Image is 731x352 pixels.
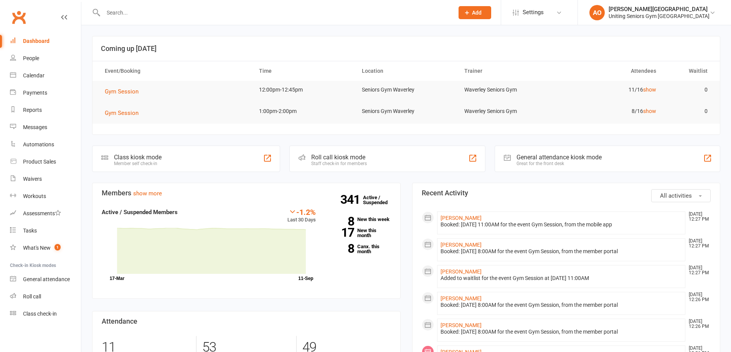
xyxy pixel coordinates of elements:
a: 8Canx. this month [327,244,391,254]
div: What's New [23,245,51,251]
span: Settings [523,4,544,21]
div: Class kiosk mode [114,154,162,161]
div: AO [589,5,605,20]
a: 341Active / Suspended [363,189,397,211]
button: Add [459,6,491,19]
a: Payments [10,84,81,102]
td: 0 [663,102,714,120]
a: Calendar [10,67,81,84]
a: Clubworx [9,8,28,27]
a: Messages [10,119,81,136]
td: 8/16 [560,102,663,120]
td: 11/16 [560,81,663,99]
div: Assessments [23,210,61,216]
div: Added to waitlist for the event Gym Session at [DATE] 11:00AM [441,275,682,282]
div: Class check-in [23,311,57,317]
div: Dashboard [23,38,50,44]
div: General attendance [23,276,70,282]
time: [DATE] 12:27 PM [685,212,710,222]
strong: 8 [327,216,354,227]
button: Gym Session [105,108,144,118]
td: 12:00pm-12:45pm [252,81,355,99]
h3: Attendance [102,318,391,325]
a: [PERSON_NAME] [441,269,482,275]
th: Time [252,61,355,81]
td: 0 [663,81,714,99]
a: Automations [10,136,81,153]
div: Last 30 Days [287,208,316,224]
div: Booked: [DATE] 8:00AM for the event Gym Session, from the member portal [441,329,682,335]
button: All activities [651,189,711,202]
td: Waverley Seniors Gym [457,102,560,120]
a: What's New1 [10,239,81,257]
time: [DATE] 12:27 PM [685,265,710,275]
div: Booked: [DATE] 8:00AM for the event Gym Session, from the member portal [441,302,682,308]
time: [DATE] 12:27 PM [685,239,710,249]
a: show [643,87,656,93]
a: show [643,108,656,114]
a: 17New this month [327,228,391,238]
h3: Members [102,189,391,197]
a: Workouts [10,188,81,205]
a: People [10,50,81,67]
a: Product Sales [10,153,81,170]
time: [DATE] 12:26 PM [685,292,710,302]
td: Seniors Gym Waverley [355,102,458,120]
strong: Active / Suspended Members [102,209,178,216]
a: General attendance kiosk mode [10,271,81,288]
span: All activities [660,192,692,199]
span: Gym Session [105,88,139,95]
div: General attendance kiosk mode [516,154,602,161]
div: Calendar [23,72,45,79]
th: Location [355,61,458,81]
input: Search... [101,7,449,18]
span: Gym Session [105,110,139,116]
a: Roll call [10,288,81,305]
a: Tasks [10,222,81,239]
a: [PERSON_NAME] [441,242,482,248]
span: Add [472,10,482,16]
div: Messages [23,124,47,130]
th: Trainer [457,61,560,81]
div: Roll call kiosk mode [311,154,367,161]
td: Seniors Gym Waverley [355,81,458,99]
div: [PERSON_NAME][GEOGRAPHIC_DATA] [609,6,710,13]
div: Product Sales [23,159,56,165]
h3: Coming up [DATE] [101,45,711,52]
a: [PERSON_NAME] [441,295,482,301]
a: Waivers [10,170,81,188]
div: Member self check-in [114,161,162,166]
span: 1 [54,244,61,250]
div: Reports [23,107,42,113]
th: Attendees [560,61,663,81]
th: Event/Booking [98,61,252,81]
a: 8New this week [327,217,391,222]
a: show more [133,190,162,197]
div: Payments [23,90,47,96]
h3: Recent Activity [422,189,711,197]
th: Waitlist [663,61,714,81]
strong: 341 [340,194,363,205]
div: Roll call [23,293,41,300]
td: 1:00pm-2:00pm [252,102,355,120]
a: [PERSON_NAME] [441,322,482,328]
div: Waivers [23,176,42,182]
time: [DATE] 12:26 PM [685,319,710,329]
div: Uniting Seniors Gym [GEOGRAPHIC_DATA] [609,13,710,20]
a: Assessments [10,205,81,222]
strong: 8 [327,243,354,254]
a: Reports [10,102,81,119]
div: -1.2% [287,208,316,216]
a: [PERSON_NAME] [441,215,482,221]
td: Waverley Seniors Gym [457,81,560,99]
div: Automations [23,141,54,147]
div: Great for the front desk [516,161,602,166]
button: Gym Session [105,87,144,96]
div: Booked: [DATE] 8:00AM for the event Gym Session, from the member portal [441,248,682,255]
div: Booked: [DATE] 11:00AM for the event Gym Session, from the mobile app [441,221,682,228]
strong: 17 [327,227,354,238]
div: Staff check-in for members [311,161,367,166]
a: Dashboard [10,33,81,50]
div: People [23,55,39,61]
a: Class kiosk mode [10,305,81,323]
